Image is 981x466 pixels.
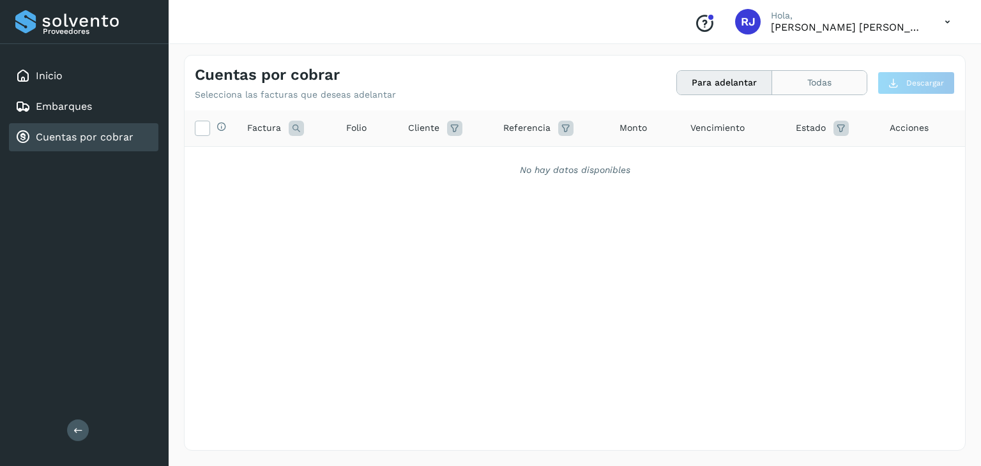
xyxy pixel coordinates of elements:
[36,100,92,112] a: Embarques
[771,21,924,33] p: RODRIGO JAVIER MORENO ROJAS
[771,10,924,21] p: Hola,
[9,62,158,90] div: Inicio
[890,121,929,135] span: Acciones
[620,121,647,135] span: Monto
[9,93,158,121] div: Embarques
[878,71,955,94] button: Descargar
[43,27,153,36] p: Proveedores
[503,121,551,135] span: Referencia
[36,131,133,143] a: Cuentas por cobrar
[36,70,63,82] a: Inicio
[772,71,867,94] button: Todas
[690,121,745,135] span: Vencimiento
[195,66,340,84] h4: Cuentas por cobrar
[346,121,367,135] span: Folio
[9,123,158,151] div: Cuentas por cobrar
[677,71,772,94] button: Para adelantar
[796,121,826,135] span: Estado
[408,121,439,135] span: Cliente
[201,163,948,177] div: No hay datos disponibles
[906,77,944,89] span: Descargar
[195,89,396,100] p: Selecciona las facturas que deseas adelantar
[247,121,281,135] span: Factura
